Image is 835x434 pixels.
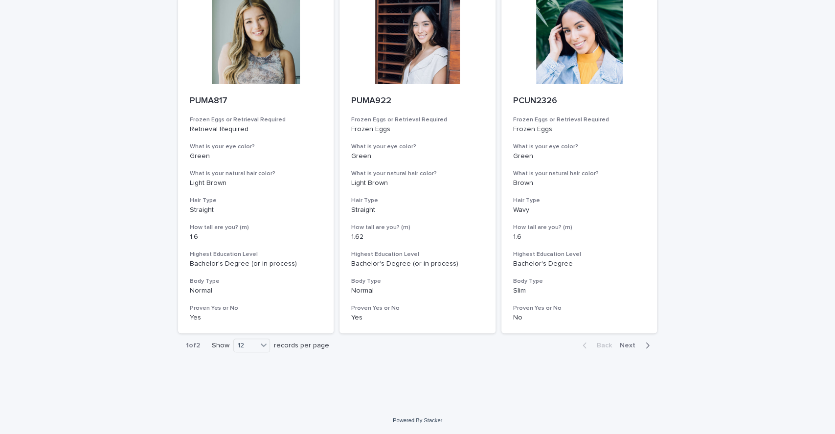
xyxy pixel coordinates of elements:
span: Back [591,342,612,349]
p: Bachelor's Degree (or in process) [190,260,322,268]
p: 1 of 2 [178,334,208,358]
p: PCUN2326 [513,96,646,107]
h3: Body Type [513,277,646,285]
h3: Frozen Eggs or Retrieval Required [190,116,322,124]
h3: Frozen Eggs or Retrieval Required [513,116,646,124]
p: Show [212,342,229,350]
h3: Body Type [351,277,484,285]
p: Light Brown [351,179,484,187]
p: Green [513,152,646,160]
h3: Hair Type [351,197,484,205]
p: Normal [351,287,484,295]
h3: What is your natural hair color? [351,170,484,178]
h3: What is your natural hair color? [190,170,322,178]
p: Bachelor's Degree (or in process) [351,260,484,268]
h3: How tall are you? (m) [513,224,646,231]
h3: What is your eye color? [351,143,484,151]
p: records per page [274,342,329,350]
p: Green [351,152,484,160]
p: No [513,314,646,322]
p: PUMA817 [190,96,322,107]
p: Normal [190,287,322,295]
button: Next [616,341,657,350]
h3: What is your eye color? [513,143,646,151]
p: 1.62 [351,233,484,241]
p: Frozen Eggs [513,125,646,134]
h3: What is your eye color? [190,143,322,151]
h3: Frozen Eggs or Retrieval Required [351,116,484,124]
h3: Proven Yes or No [513,304,646,312]
p: Bachelor's Degree [513,260,646,268]
h3: What is your natural hair color? [513,170,646,178]
h3: Highest Education Level [513,251,646,258]
p: Straight [190,206,322,214]
button: Back [575,341,616,350]
h3: How tall are you? (m) [351,224,484,231]
p: PUMA922 [351,96,484,107]
h3: Hair Type [513,197,646,205]
p: Retrieval Required [190,125,322,134]
p: Yes [190,314,322,322]
p: 1.6 [513,233,646,241]
p: Straight [351,206,484,214]
span: Next [620,342,641,349]
h3: How tall are you? (m) [190,224,322,231]
p: Yes [351,314,484,322]
p: 1.6 [190,233,322,241]
p: Slim [513,287,646,295]
a: Powered By Stacker [393,417,442,423]
h3: Proven Yes or No [190,304,322,312]
p: Frozen Eggs [351,125,484,134]
p: Wavy [513,206,646,214]
p: Green [190,152,322,160]
h3: Proven Yes or No [351,304,484,312]
h3: Body Type [190,277,322,285]
p: Brown [513,179,646,187]
p: Light Brown [190,179,322,187]
h3: Hair Type [190,197,322,205]
h3: Highest Education Level [351,251,484,258]
h3: Highest Education Level [190,251,322,258]
div: 12 [234,341,257,351]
